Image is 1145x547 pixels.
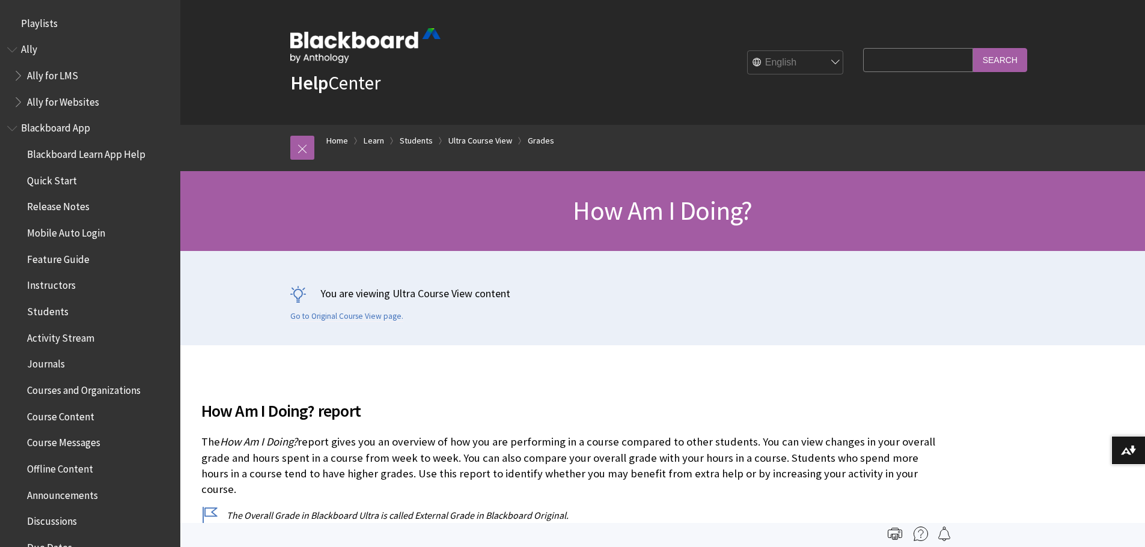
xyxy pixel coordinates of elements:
[290,28,441,63] img: Blackboard by Anthology
[528,133,554,148] a: Grades
[201,509,947,522] p: The Overall Grade in Blackboard Ultra is called External Grade in Blackboard Original.
[21,13,58,29] span: Playlists
[27,354,65,370] span: Journals
[27,485,98,501] span: Announcements
[27,459,93,475] span: Offline Content
[220,435,298,449] span: How Am I Doing?
[573,194,752,227] span: How Am I Doing?
[27,433,100,449] span: Course Messages
[27,249,90,265] span: Feature Guide
[201,434,947,497] p: The report gives you an overview of how you are performing in a course compared to other students...
[748,51,844,75] select: Site Language Selector
[290,71,328,95] strong: Help
[400,133,433,148] a: Students
[448,133,512,148] a: Ultra Course View
[27,406,94,423] span: Course Content
[7,13,173,34] nav: Book outline for Playlists
[27,144,145,160] span: Blackboard Learn App Help
[973,48,1027,71] input: Search
[326,133,348,148] a: Home
[290,71,380,95] a: HelpCenter
[27,380,141,396] span: Courses and Organizations
[27,511,77,527] span: Discussions
[937,527,951,541] img: Follow this page
[27,92,99,108] span: Ally for Websites
[27,276,76,292] span: Instructors
[888,527,902,541] img: Print
[27,171,77,187] span: Quick Start
[7,40,173,112] nav: Book outline for Anthology Ally Help
[201,398,947,423] span: How Am I Doing? report
[914,527,928,541] img: More help
[27,65,78,82] span: Ally for LMS
[290,311,403,322] a: Go to Original Course View page.
[364,133,384,148] a: Learn
[27,197,90,213] span: Release Notes
[27,223,105,239] span: Mobile Auto Login
[21,118,90,134] span: Blackboard App
[27,328,94,344] span: Activity Stream
[290,286,1036,301] p: You are viewing Ultra Course View content
[27,301,69,318] span: Students
[21,40,37,56] span: Ally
